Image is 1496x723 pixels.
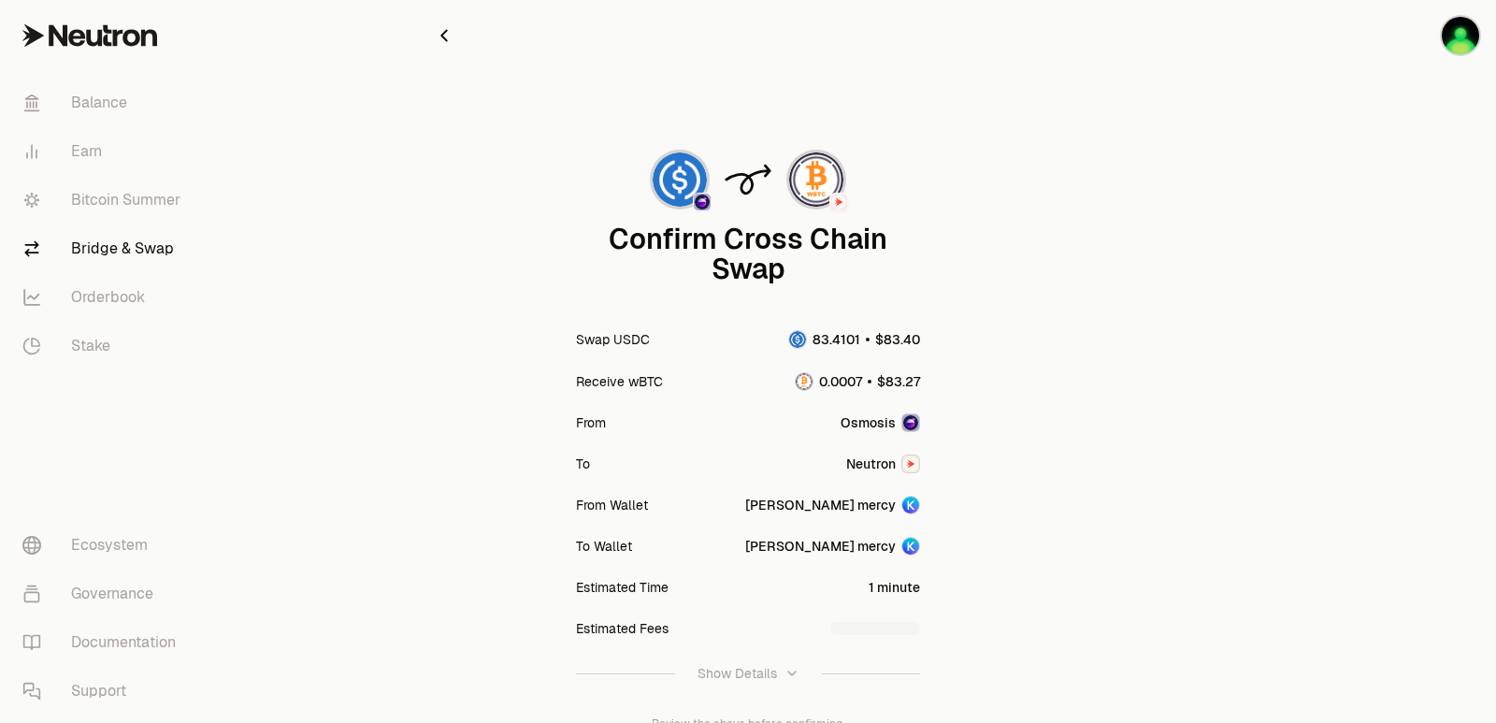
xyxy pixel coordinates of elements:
a: Stake [7,322,202,370]
button: [PERSON_NAME] mercyAccount Image [745,537,920,556]
a: Bitcoin Summer [7,176,202,224]
div: 1 minute [869,578,920,597]
img: Account Image [902,497,919,513]
img: wBTC Logo [789,152,843,207]
a: Earn [7,127,202,176]
a: Support [7,667,202,716]
img: Neutron Logo [903,456,918,471]
img: sandy mercy [1442,17,1479,54]
span: Neutron [846,455,896,473]
img: Neutron Logo [831,195,846,210]
button: [PERSON_NAME] mercyAccount Image [745,496,920,514]
div: From [576,413,606,432]
img: USDC Logo [653,152,707,207]
div: To [576,455,590,473]
a: Balance [7,79,202,127]
div: [PERSON_NAME] mercy [745,537,896,556]
img: Account Image [902,538,919,555]
div: Estimated Fees [576,619,669,638]
div: Receive wBTC [576,372,663,391]
div: Confirm Cross Chain Swap [576,224,920,284]
div: From Wallet [576,496,648,514]
div: Swap USDC [576,330,650,349]
a: Documentation [7,618,202,667]
div: Show Details [698,664,777,683]
div: To Wallet [576,537,632,556]
a: Ecosystem [7,521,202,570]
a: Orderbook [7,273,202,322]
img: USDC Logo [789,331,806,348]
a: Governance [7,570,202,618]
img: wBTC Logo [796,373,813,390]
div: Estimated Time [576,578,669,597]
div: [PERSON_NAME] mercy [745,496,896,514]
img: Osmosis Logo [695,195,710,210]
span: Osmosis [841,413,896,432]
a: Bridge & Swap [7,224,202,273]
button: Show Details [576,649,920,698]
img: Osmosis Logo [903,415,918,430]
